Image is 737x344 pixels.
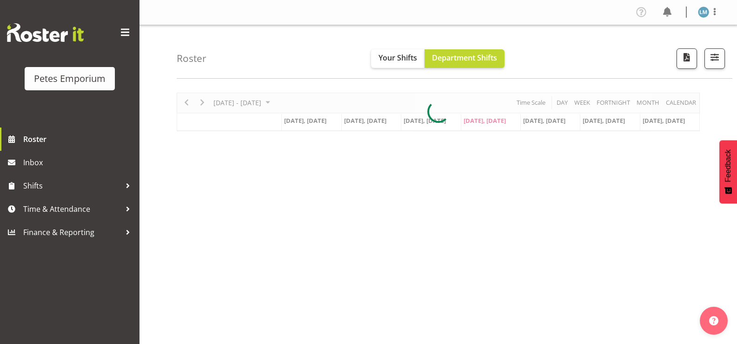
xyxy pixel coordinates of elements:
div: Petes Emporium [34,72,106,86]
img: help-xxl-2.png [709,316,718,325]
button: Feedback - Show survey [719,140,737,203]
span: Shifts [23,179,121,193]
button: Filter Shifts [704,48,725,69]
span: Department Shifts [432,53,497,63]
span: Time & Attendance [23,202,121,216]
span: Finance & Reporting [23,225,121,239]
button: Download a PDF of the roster according to the set date range. [677,48,697,69]
span: Inbox [23,155,135,169]
span: Your Shifts [378,53,417,63]
button: Your Shifts [371,49,425,68]
button: Department Shifts [425,49,505,68]
h4: Roster [177,53,206,64]
img: lianne-morete5410.jpg [698,7,709,18]
span: Roster [23,132,135,146]
span: Feedback [724,149,732,182]
img: Rosterit website logo [7,23,84,42]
